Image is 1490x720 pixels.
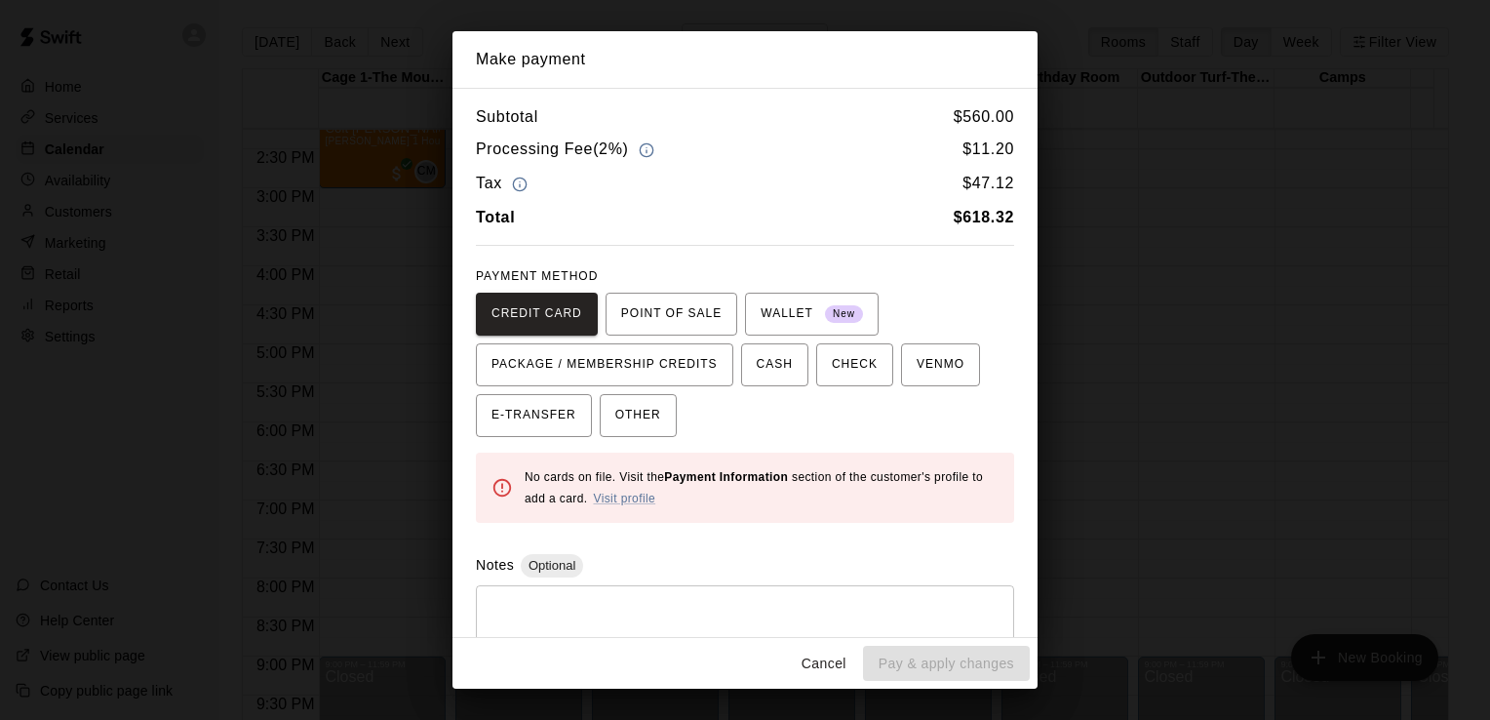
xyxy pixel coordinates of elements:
[954,104,1014,130] h6: $ 560.00
[621,299,722,330] span: POINT OF SALE
[476,343,733,386] button: PACKAGE / MEMBERSHIP CREDITS
[741,343,808,386] button: CASH
[615,400,661,431] span: OTHER
[757,349,793,380] span: CASH
[476,104,538,130] h6: Subtotal
[452,31,1038,88] h2: Make payment
[491,299,582,330] span: CREDIT CARD
[962,171,1014,197] h6: $ 47.12
[600,394,677,437] button: OTHER
[901,343,980,386] button: VENMO
[954,209,1014,225] b: $ 618.32
[816,343,893,386] button: CHECK
[761,299,863,330] span: WALLET
[917,349,964,380] span: VENMO
[476,394,592,437] button: E-TRANSFER
[476,171,532,197] h6: Tax
[525,470,983,505] span: No cards on file. Visit the section of the customer's profile to add a card.
[476,209,515,225] b: Total
[825,301,863,328] span: New
[476,269,598,283] span: PAYMENT METHOD
[476,293,598,336] button: CREDIT CARD
[606,293,737,336] button: POINT OF SALE
[491,400,576,431] span: E-TRANSFER
[793,646,855,682] button: Cancel
[521,558,583,573] span: Optional
[664,470,788,484] b: Payment Information
[593,492,655,505] a: Visit profile
[745,293,879,336] button: WALLET New
[476,557,514,573] label: Notes
[491,349,718,380] span: PACKAGE / MEMBERSHIP CREDITS
[832,349,878,380] span: CHECK
[962,137,1014,163] h6: $ 11.20
[476,137,659,163] h6: Processing Fee ( 2% )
